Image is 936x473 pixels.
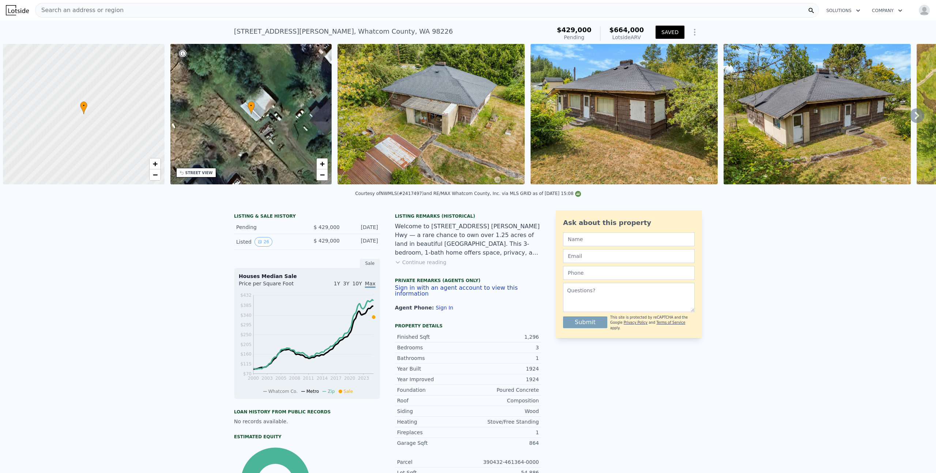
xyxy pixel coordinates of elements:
span: Search an address or region [35,6,124,15]
div: Garage Sqft [397,439,468,447]
tspan: $250 [240,332,252,337]
div: Fireplaces [397,429,468,436]
div: Year Improved [397,376,468,383]
div: Pending [557,34,592,41]
input: Email [563,249,695,263]
div: LISTING & SALE HISTORY [234,213,380,221]
div: Courtesy of NWMLS (#2417497) and RE/MAX Whatcom County, Inc. via MLS GRID as of [DATE] 15:08 [355,191,581,196]
div: Estimated Equity [234,434,380,440]
span: − [320,170,325,179]
div: Stove/Free Standing [468,418,539,425]
tspan: 2003 [261,376,273,381]
div: Ask about this property [563,218,695,228]
div: Parcel [397,458,468,466]
button: Solutions [820,4,866,17]
div: Year Built [397,365,468,372]
tspan: 2020 [344,376,355,381]
span: $ 429,000 [314,238,340,244]
a: Zoom out [317,169,328,180]
button: Sign In [436,305,453,311]
button: Company [866,4,908,17]
div: Pending [236,224,301,231]
div: Property details [395,323,541,329]
div: 1924 [468,376,539,383]
div: Welcome to [STREET_ADDRESS] [PERSON_NAME] Hwy — a rare chance to own over 1.25 acres of land in b... [395,222,541,257]
input: Phone [563,266,695,280]
div: Poured Concrete [468,386,539,394]
tspan: 2000 [248,376,259,381]
span: Metro [306,389,319,394]
tspan: $432 [240,293,252,298]
div: 1 [468,429,539,436]
tspan: 2008 [289,376,301,381]
div: 1924 [468,365,539,372]
span: − [152,170,157,179]
div: Composition [468,397,539,404]
span: 3Y [343,281,349,286]
img: Lotside [6,5,29,15]
button: Continue reading [395,259,446,266]
div: [STREET_ADDRESS][PERSON_NAME] , Whatcom County , WA 98226 [234,26,453,37]
a: Zoom out [150,169,161,180]
tspan: $385 [240,303,252,308]
span: Whatcom Co. [268,389,298,394]
div: Price per Square Foot [239,280,307,292]
span: 10Y [352,281,362,286]
tspan: $205 [240,342,252,347]
div: Sale [360,259,380,268]
div: Foundation [397,386,468,394]
div: [DATE] [346,237,378,247]
tspan: $160 [240,352,252,357]
tspan: 2011 [303,376,314,381]
button: Submit [563,316,607,328]
tspan: 2023 [358,376,369,381]
div: Bathrooms [397,354,468,362]
tspan: $70 [243,371,252,376]
span: + [320,159,325,168]
a: Terms of Service [656,320,685,324]
button: Show Options [687,25,702,40]
tspan: 2014 [317,376,328,381]
div: Bedrooms [397,344,468,351]
span: Zip [328,389,335,394]
button: View historical data [254,237,272,247]
tspan: 2017 [331,376,342,381]
a: Privacy Policy [624,320,648,324]
a: Zoom in [317,158,328,169]
div: STREET VIEW [185,170,213,176]
div: Siding [397,408,468,415]
div: Roof [397,397,468,404]
img: Sale: 167382578 Parcel: 102678611 [337,44,525,184]
a: Zoom in [150,158,161,169]
span: $664,000 [609,26,644,34]
span: Max [365,281,375,288]
div: • [80,101,87,114]
tspan: $295 [240,322,252,327]
span: • [248,102,255,109]
span: + [152,159,157,168]
img: avatar [918,4,930,16]
img: Sale: 167382578 Parcel: 102678611 [531,44,718,184]
div: No records available. [234,418,380,425]
div: Heating [397,418,468,425]
img: NWMLS Logo [575,191,581,197]
div: [DATE] [346,224,378,231]
div: 1,296 [468,333,539,341]
div: Listing Remarks (Historical) [395,213,541,219]
tspan: 2005 [275,376,287,381]
span: Sale [344,389,353,394]
div: Houses Median Sale [239,273,375,280]
div: 864 [468,439,539,447]
input: Name [563,232,695,246]
button: SAVED [656,26,684,39]
span: • [80,102,87,109]
tspan: $115 [240,361,252,367]
div: 3 [468,344,539,351]
div: 1 [468,354,539,362]
span: $ 429,000 [314,224,340,230]
div: Listed [236,237,301,247]
div: This site is protected by reCAPTCHA and the Google and apply. [610,315,695,331]
div: • [248,101,255,114]
tspan: $340 [240,313,252,318]
div: Finished Sqft [397,333,468,341]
